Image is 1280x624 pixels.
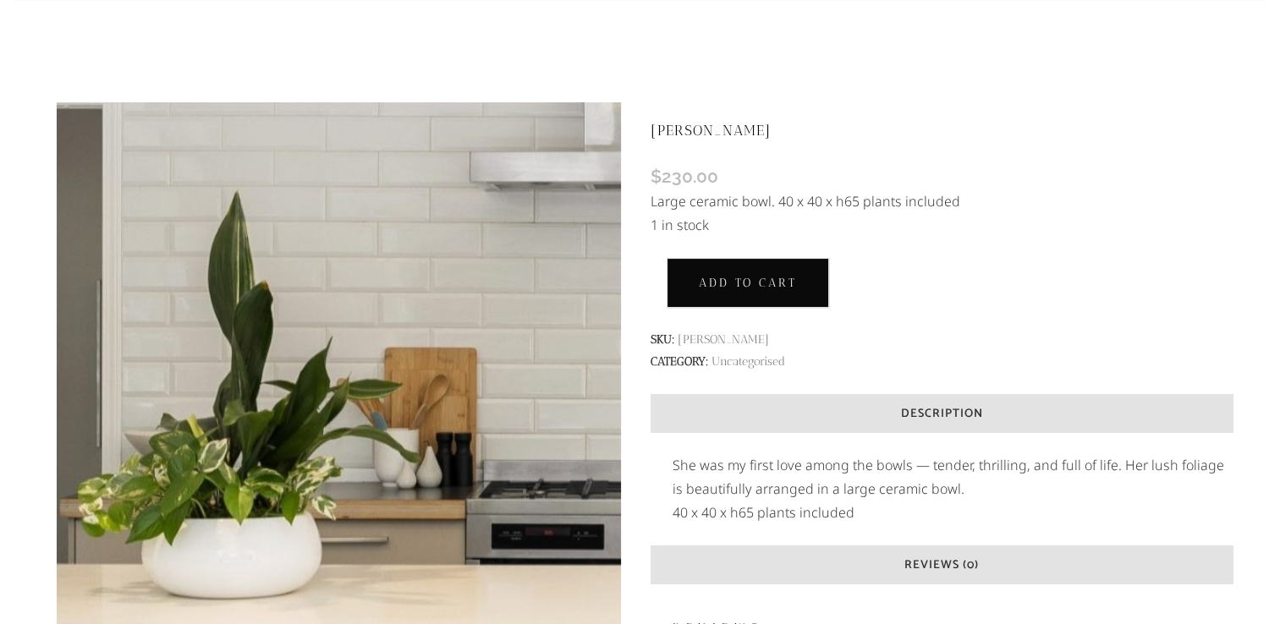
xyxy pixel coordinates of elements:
[667,258,829,308] button: Add to cart
[673,501,1232,524] p: 40 x 40 x h65 plants included
[678,332,769,347] span: [PERSON_NAME]
[673,453,1232,501] p: She was my first love among the bowls — tender, thrilling, and full of life. Her lush foliage is ...
[651,329,1232,351] span: SKU:
[651,166,662,187] span: $
[904,556,979,575] span: Reviews (0)
[651,166,718,187] bdi: 230.00
[651,102,1232,158] h1: [PERSON_NAME]
[711,354,785,369] a: Uncategorised
[651,213,1232,237] p: 1 in stock
[900,404,982,424] span: Description
[651,351,1232,373] span: Category:
[651,189,1232,213] p: Large ceramic bowl. 40 x 40 x h65 plants included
